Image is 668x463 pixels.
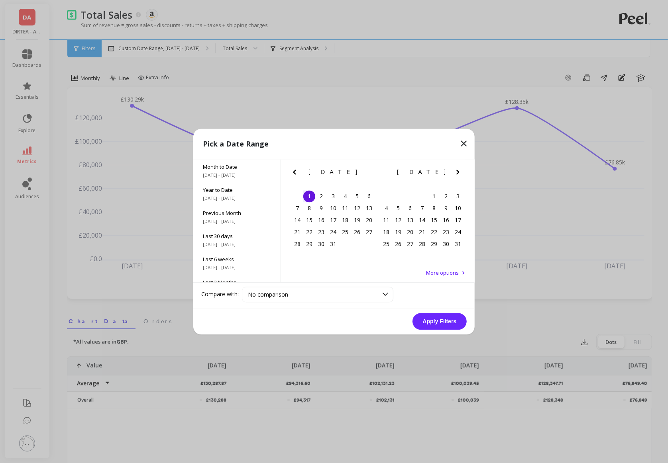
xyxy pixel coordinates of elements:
div: Choose Friday, August 23rd, 2024 [440,226,452,238]
span: More options [426,269,459,276]
div: Choose Saturday, August 31st, 2024 [452,238,464,250]
div: Choose Sunday, July 7th, 2024 [291,202,303,214]
div: Choose Monday, August 19th, 2024 [392,226,404,238]
span: Year to Date [203,186,271,193]
span: Last 3 Months [203,279,271,286]
div: month 2024-07 [291,190,375,250]
button: Next Month [364,167,377,180]
div: Choose Wednesday, July 17th, 2024 [327,214,339,226]
div: Choose Thursday, July 18th, 2024 [339,214,351,226]
div: Choose Saturday, August 17th, 2024 [452,214,464,226]
div: Choose Sunday, July 14th, 2024 [291,214,303,226]
div: Choose Wednesday, August 7th, 2024 [416,202,428,214]
span: [DATE] - [DATE] [203,195,271,201]
div: Choose Tuesday, July 16th, 2024 [315,214,327,226]
div: Choose Sunday, August 18th, 2024 [380,226,392,238]
button: Previous Month [290,167,303,180]
div: Choose Tuesday, July 9th, 2024 [315,202,327,214]
label: Compare with: [201,291,239,299]
p: Pick a Date Range [203,138,269,149]
div: Choose Tuesday, July 30th, 2024 [315,238,327,250]
div: Choose Thursday, July 25th, 2024 [339,226,351,238]
span: No comparison [248,291,288,298]
span: [DATE] - [DATE] [203,241,271,248]
span: [DATE] - [DATE] [203,218,271,225]
div: Choose Thursday, August 29th, 2024 [428,238,440,250]
div: Choose Wednesday, July 10th, 2024 [327,202,339,214]
div: Choose Wednesday, July 31st, 2024 [327,238,339,250]
div: Choose Saturday, July 13th, 2024 [363,202,375,214]
div: Choose Tuesday, July 2nd, 2024 [315,190,327,202]
div: Choose Monday, July 1st, 2024 [303,190,315,202]
div: Choose Monday, July 29th, 2024 [303,238,315,250]
div: Choose Wednesday, August 21st, 2024 [416,226,428,238]
div: Choose Friday, August 2nd, 2024 [440,190,452,202]
span: [DATE] [308,169,358,175]
div: Choose Tuesday, August 6th, 2024 [404,202,416,214]
div: Choose Tuesday, August 20th, 2024 [404,226,416,238]
div: Choose Tuesday, August 13th, 2024 [404,214,416,226]
div: Choose Saturday, August 24th, 2024 [452,226,464,238]
span: Last 30 days [203,232,271,240]
div: Choose Thursday, August 22nd, 2024 [428,226,440,238]
div: Choose Wednesday, July 3rd, 2024 [327,190,339,202]
div: Choose Thursday, July 11th, 2024 [339,202,351,214]
div: Choose Saturday, July 27th, 2024 [363,226,375,238]
span: [DATE] - [DATE] [203,264,271,271]
div: Choose Monday, August 26th, 2024 [392,238,404,250]
div: Choose Friday, August 16th, 2024 [440,214,452,226]
button: Apply Filters [413,313,467,330]
div: Choose Monday, August 5th, 2024 [392,202,404,214]
div: Choose Saturday, August 10th, 2024 [452,202,464,214]
div: Choose Friday, July 12th, 2024 [351,202,363,214]
div: Choose Thursday, July 4th, 2024 [339,190,351,202]
div: Choose Saturday, July 20th, 2024 [363,214,375,226]
div: Choose Tuesday, August 27th, 2024 [404,238,416,250]
div: Choose Monday, August 12th, 2024 [392,214,404,226]
span: Last 6 weeks [203,256,271,263]
div: Choose Friday, July 19th, 2024 [351,214,363,226]
div: Choose Wednesday, July 24th, 2024 [327,226,339,238]
div: Choose Saturday, July 6th, 2024 [363,190,375,202]
div: Choose Sunday, August 25th, 2024 [380,238,392,250]
div: Choose Saturday, August 3rd, 2024 [452,190,464,202]
div: Choose Sunday, August 11th, 2024 [380,214,392,226]
div: Choose Thursday, August 8th, 2024 [428,202,440,214]
div: Choose Friday, July 26th, 2024 [351,226,363,238]
div: Choose Sunday, July 28th, 2024 [291,238,303,250]
span: Previous Month [203,209,271,217]
div: Choose Thursday, August 1st, 2024 [428,190,440,202]
div: Choose Tuesday, July 23rd, 2024 [315,226,327,238]
div: Choose Friday, August 9th, 2024 [440,202,452,214]
div: Choose Sunday, July 21st, 2024 [291,226,303,238]
div: Choose Wednesday, August 14th, 2024 [416,214,428,226]
span: Month to Date [203,163,271,170]
button: Previous Month [379,167,391,180]
div: Choose Wednesday, August 28th, 2024 [416,238,428,250]
div: month 2024-08 [380,190,464,250]
span: [DATE] - [DATE] [203,172,271,178]
div: Choose Monday, July 15th, 2024 [303,214,315,226]
div: Choose Thursday, August 15th, 2024 [428,214,440,226]
div: Choose Monday, July 22nd, 2024 [303,226,315,238]
div: Choose Monday, July 8th, 2024 [303,202,315,214]
div: Choose Friday, July 5th, 2024 [351,190,363,202]
span: [DATE] [397,169,447,175]
div: Choose Sunday, August 4th, 2024 [380,202,392,214]
div: Choose Friday, August 30th, 2024 [440,238,452,250]
button: Next Month [453,167,466,180]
